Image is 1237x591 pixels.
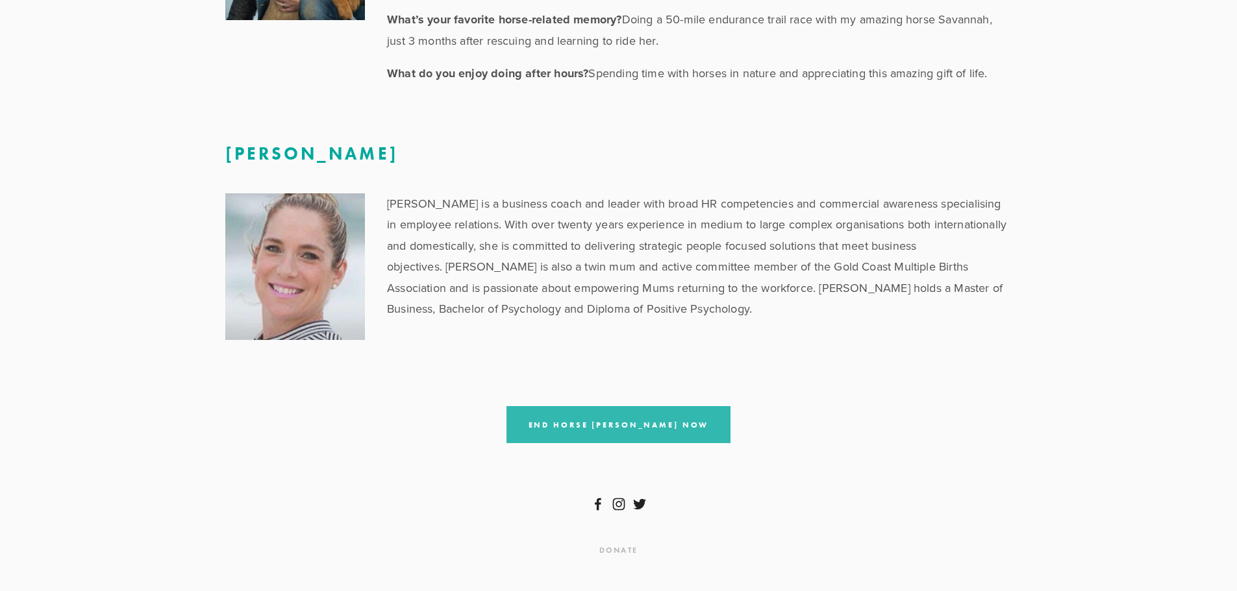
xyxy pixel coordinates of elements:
[592,498,605,511] a: Facebook
[387,63,1012,84] p: Spending time with horses in nature and appreciating this amazing gift of life.
[599,543,645,557] a: Donate
[225,136,1093,171] h3: [PERSON_NAME]
[225,193,365,340] img: simone-keat.JPG
[633,498,646,511] a: Twitter
[387,193,1012,319] p: [PERSON_NAME] is a business coach and leader with broad HR competencies and commercial awareness ...
[387,11,622,28] strong: What’s your favorite horse-related memory?
[506,406,731,443] a: End Horse [PERSON_NAME] Now
[387,65,588,82] strong: What do you enjoy doing after hours?
[612,498,625,511] a: Instagram
[387,9,1012,51] p: Doing a 50-mile endurance trail race with my amazing horse Savannah, just 3 months after rescuing...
